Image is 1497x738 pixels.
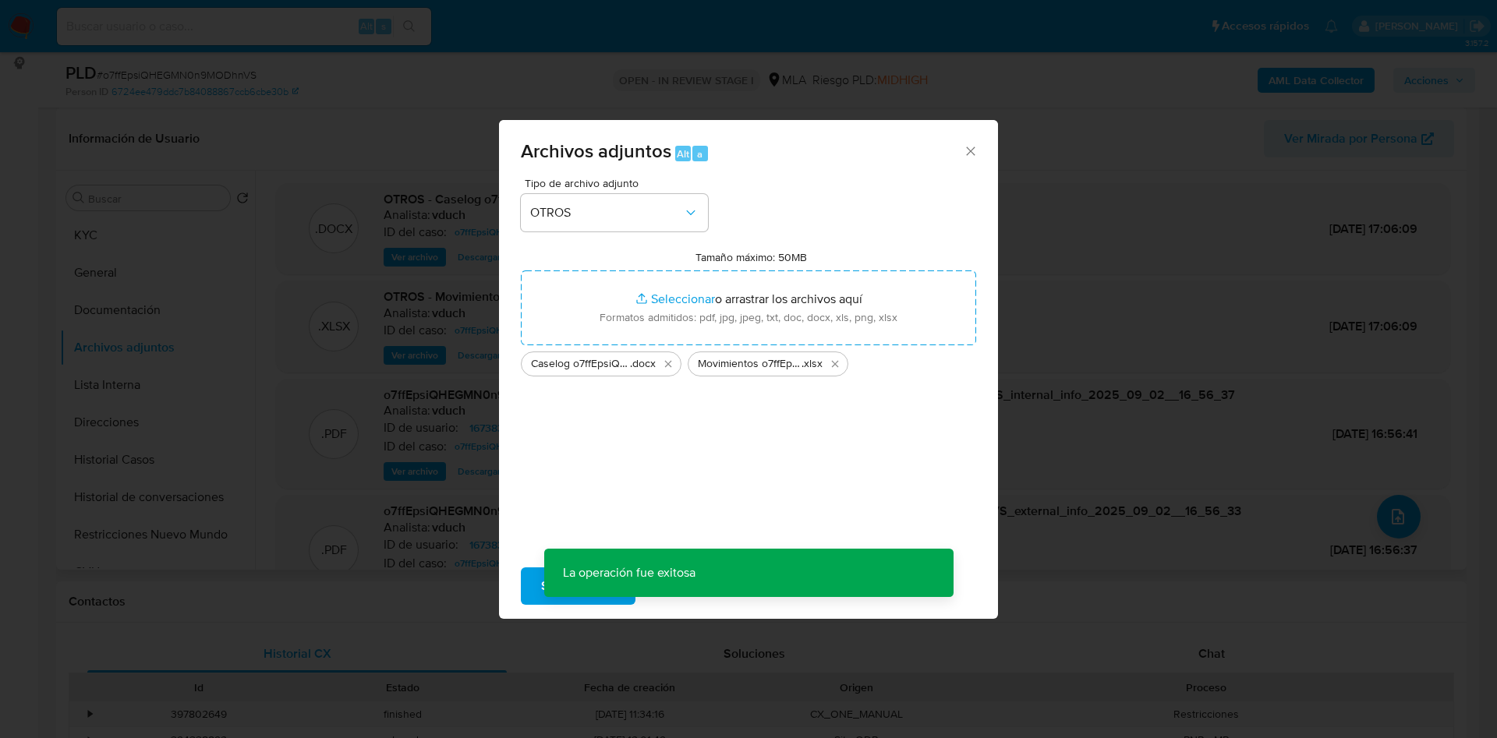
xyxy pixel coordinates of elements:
[541,569,615,603] span: Subir archivo
[521,137,671,164] span: Archivos adjuntos
[697,147,702,161] span: a
[826,355,844,373] button: Eliminar Movimientos o7ffEpsiQHEGMN0n9MODhnVS_2025_09_01_13_38_07.xlsx
[544,549,714,597] p: La operación fue exitosa
[677,147,689,161] span: Alt
[521,345,976,376] ul: Archivos seleccionados
[659,355,678,373] button: Eliminar Caselog o7ffEpsiQHEGMN0n9MODhnVS_2025_09_01_13_38_07.docx
[531,356,630,372] span: Caselog o7ffEpsiQHEGMN0n9MODhnVS_2025_09_01_13_38_07
[695,250,807,264] label: Tamaño máximo: 50MB
[963,143,977,157] button: Cerrar
[698,356,802,372] span: Movimientos o7ffEpsiQHEGMN0n9MODhnVS_2025_09_01_13_38_07
[802,356,823,372] span: .xlsx
[530,205,683,221] span: OTROS
[630,356,656,372] span: .docx
[521,567,635,605] button: Subir archivo
[521,194,708,231] button: OTROS
[662,569,713,603] span: Cancelar
[525,178,712,189] span: Tipo de archivo adjunto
